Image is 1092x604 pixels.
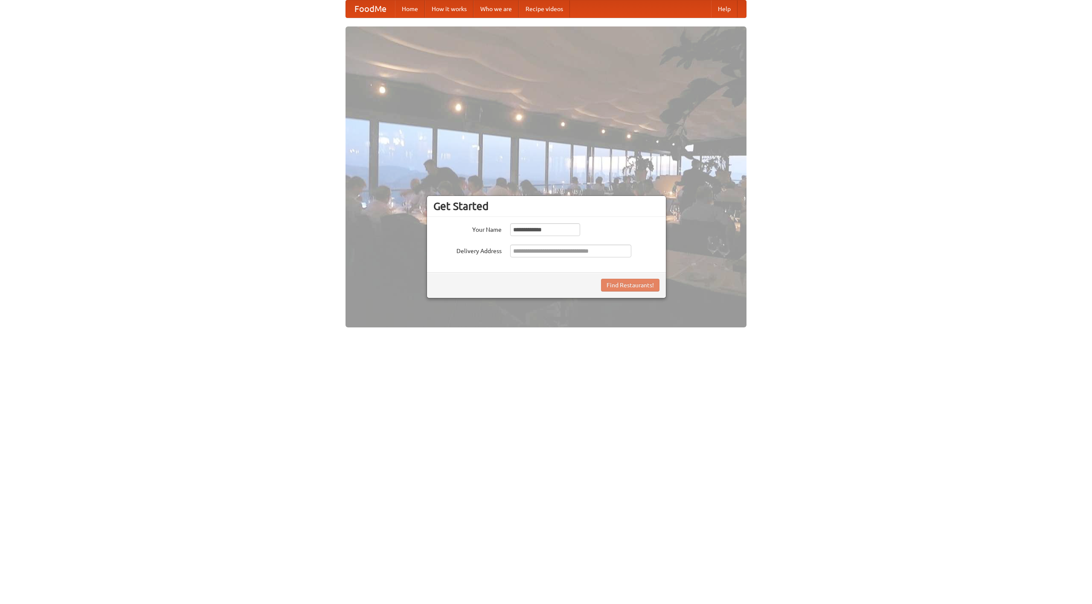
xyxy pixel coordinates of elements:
a: Home [395,0,425,18]
a: FoodMe [346,0,395,18]
a: Recipe videos [519,0,570,18]
label: Delivery Address [433,245,502,255]
a: How it works [425,0,473,18]
a: Help [711,0,738,18]
label: Your Name [433,223,502,234]
h3: Get Started [433,200,659,213]
a: Who we are [473,0,519,18]
button: Find Restaurants! [601,279,659,292]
